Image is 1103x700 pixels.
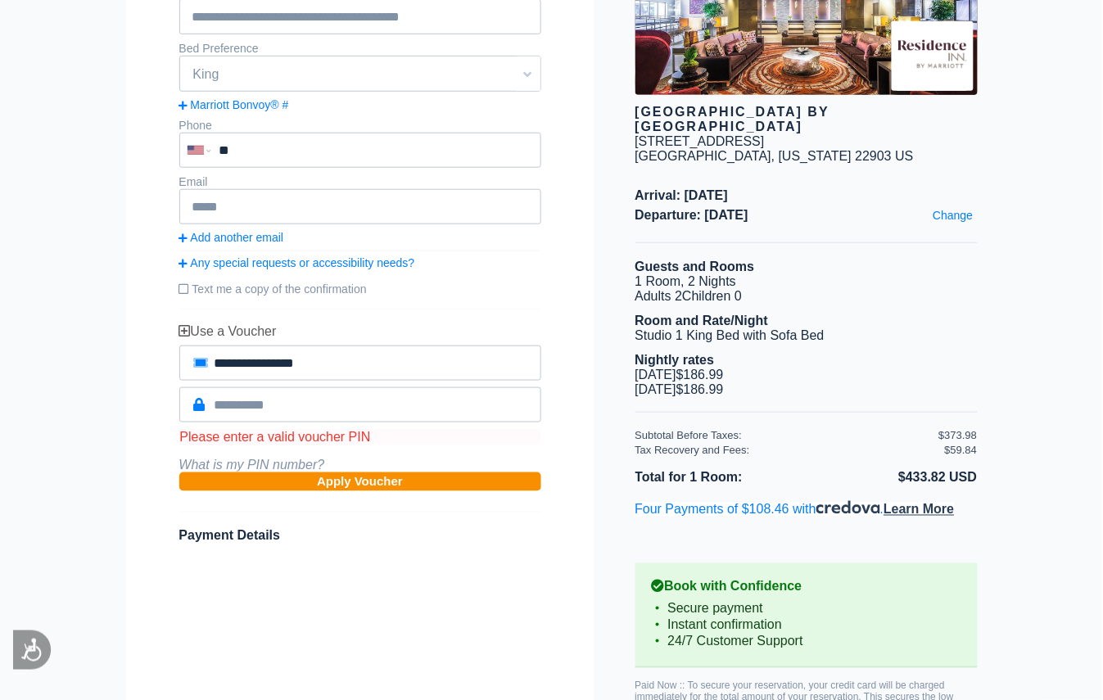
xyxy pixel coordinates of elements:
a: Marriott Bonvoy® # [179,98,541,111]
li: [DATE] $186.99 [635,382,978,397]
div: Subtotal Before Taxes: [635,429,939,441]
li: 24/7 Customer Support [652,634,961,650]
img: Brand logo for Residence Inn by Marriott Charlottesville Downtown [892,21,974,91]
div: Please enter a valid voucher PIN [179,429,541,445]
span: King [180,61,540,88]
li: Total for 1 Room: [635,467,807,488]
li: [DATE] $186.99 [635,368,978,382]
span: 22903 [856,149,893,163]
label: Text me a copy of the confirmation [179,276,541,302]
button: Apply Voucher [179,472,541,491]
a: Change [929,205,977,226]
li: 1 Room, 2 Nights [635,274,978,289]
div: Tax Recovery and Fees: [635,444,939,456]
span: Children 0 [682,289,742,303]
span: US [896,149,914,163]
li: Secure payment [652,601,961,617]
div: [GEOGRAPHIC_DATA] by [GEOGRAPHIC_DATA] [635,105,978,134]
span: Payment Details [179,529,281,543]
div: United States: +1 [181,134,215,166]
label: Bed Preference [179,42,259,55]
label: Phone [179,119,212,132]
span: Learn More [884,503,954,517]
a: Add another email [179,231,541,244]
li: $433.82 USD [807,467,978,488]
li: Adults 2 [635,289,978,304]
span: Departure: [DATE] [635,208,978,223]
li: Studio 1 King Bed with Sofa Bed [635,328,978,343]
span: [GEOGRAPHIC_DATA], [635,149,775,163]
span: Four Payments of $108.46 with . [635,503,955,517]
b: Room and Rate/Night [635,314,769,327]
span: [US_STATE] [779,149,852,163]
div: $59.84 [945,444,978,456]
i: What is my PIN number? [179,458,325,472]
li: Instant confirmation [652,617,961,634]
div: [STREET_ADDRESS] [635,134,765,149]
b: Nightly rates [635,353,715,367]
div: $373.98 [939,429,978,441]
b: Book with Confidence [652,580,961,594]
a: Four Payments of $108.46 with.Learn More [635,503,955,517]
a: Any special requests or accessibility needs? [179,256,541,269]
b: Guests and Rooms [635,260,755,273]
div: Use a Voucher [179,324,541,339]
label: Email [179,175,208,188]
span: Arrival: [DATE] [635,188,978,203]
